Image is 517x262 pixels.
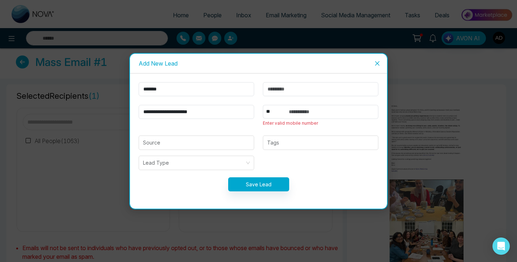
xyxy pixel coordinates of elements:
[368,54,387,73] button: Close
[228,177,289,191] button: Save Lead
[492,237,510,255] div: Open Intercom Messenger
[139,59,378,67] div: Add New Lead
[374,61,380,66] span: close
[263,120,318,126] span: Enter valid mobile number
